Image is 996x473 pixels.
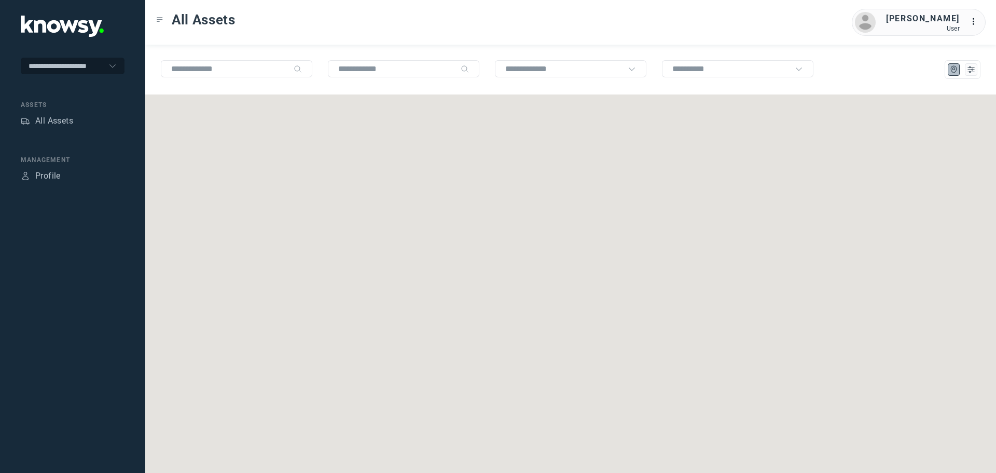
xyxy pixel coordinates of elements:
[855,12,876,33] img: avatar.png
[21,115,73,127] a: AssetsAll Assets
[35,170,61,182] div: Profile
[970,16,983,30] div: :
[21,170,61,182] a: ProfileProfile
[172,10,236,29] span: All Assets
[461,65,469,73] div: Search
[966,65,976,74] div: List
[971,18,981,25] tspan: ...
[886,25,960,32] div: User
[21,116,30,126] div: Assets
[21,155,125,165] div: Management
[970,16,983,28] div: :
[294,65,302,73] div: Search
[156,16,163,23] div: Toggle Menu
[21,171,30,181] div: Profile
[886,12,960,25] div: [PERSON_NAME]
[35,115,73,127] div: All Assets
[949,65,959,74] div: Map
[21,16,104,37] img: Application Logo
[21,100,125,110] div: Assets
